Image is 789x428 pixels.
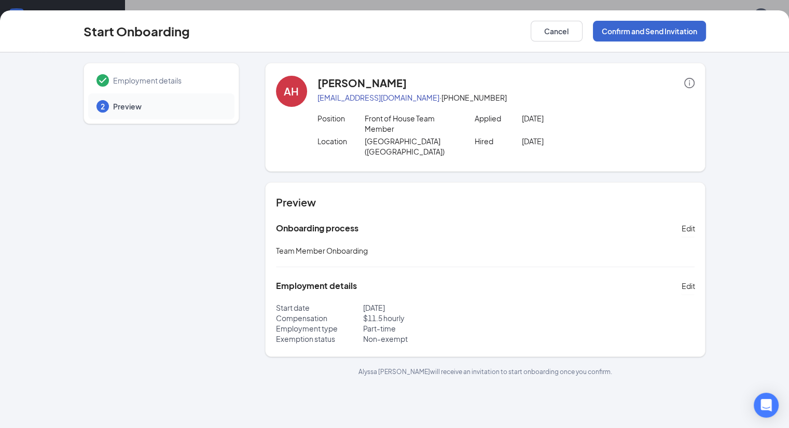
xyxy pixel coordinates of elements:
span: Employment details [113,75,224,86]
span: Edit [681,223,695,233]
span: Preview [113,101,224,112]
svg: Checkmark [96,74,109,87]
p: Position [317,113,365,123]
span: Edit [681,281,695,291]
div: AH [284,84,299,99]
p: Exemption status [276,334,363,344]
div: Open Intercom Messenger [754,393,779,418]
button: Confirm and Send Invitation [593,21,706,42]
p: Alyssa [PERSON_NAME] will receive an invitation to start onboarding once you confirm. [265,367,706,376]
p: [DATE] [522,136,616,146]
p: Location [317,136,365,146]
h5: Onboarding process [276,223,358,234]
p: $ 11.5 hourly [363,313,486,323]
p: Non-exempt [363,334,486,344]
span: Team Member Onboarding [276,246,368,255]
h5: Employment details [276,280,357,292]
span: 2 [101,101,105,112]
p: Front of House Team Member [364,113,459,134]
span: info-circle [684,78,695,88]
p: Start date [276,302,363,313]
p: Compensation [276,313,363,323]
p: [GEOGRAPHIC_DATA] ([GEOGRAPHIC_DATA]) [364,136,459,157]
p: Hired [475,136,522,146]
h3: Start Onboarding [84,22,190,40]
p: [DATE] [363,302,486,313]
button: Cancel [531,21,583,42]
button: Edit [681,278,695,294]
p: Part-time [363,323,486,334]
a: [EMAIL_ADDRESS][DOMAIN_NAME] [317,93,439,102]
h4: [PERSON_NAME] [317,76,407,90]
p: [DATE] [522,113,616,123]
p: Applied [475,113,522,123]
h4: Preview [276,195,695,210]
p: Employment type [276,323,363,334]
p: · [PHONE_NUMBER] [317,92,695,103]
button: Edit [681,220,695,237]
